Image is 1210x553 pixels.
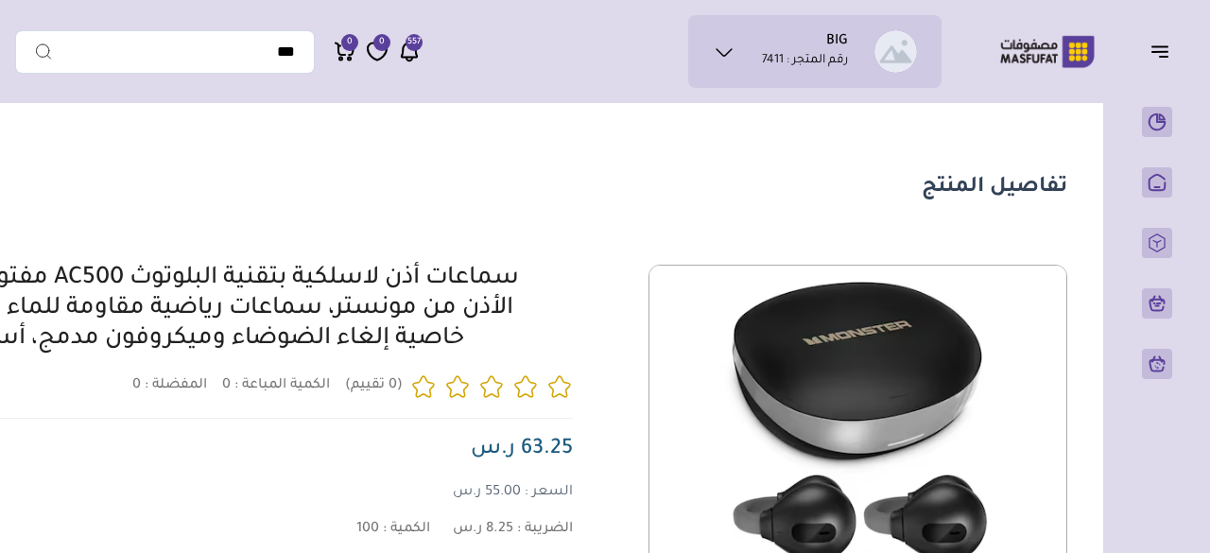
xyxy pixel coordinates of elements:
[222,378,231,393] span: 0
[132,378,141,393] span: 0
[453,485,521,500] span: 55.00 ر.س
[874,30,917,73] img: BIG
[383,522,430,537] span: الكمية :
[345,377,403,395] p: (0 تقييم)
[922,175,1067,202] h1: تفاصيل المنتج
[407,34,421,51] span: 557
[762,52,848,71] p: رقم المتجر : 7411
[517,522,573,537] span: الضريبة :
[471,439,573,461] span: 63.25 ر.س
[987,33,1108,70] img: Logo
[366,40,389,63] a: 0
[356,522,379,537] span: 100
[398,40,421,63] a: 557
[453,522,513,537] span: 8.25 ر.س
[234,378,330,393] span: الكمية المباعة :
[379,34,385,51] span: 0
[826,33,848,52] h1: BIG
[334,40,356,63] a: 0
[145,378,207,393] span: المفضلة :
[525,485,573,500] span: السعر :
[347,34,353,51] span: 0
